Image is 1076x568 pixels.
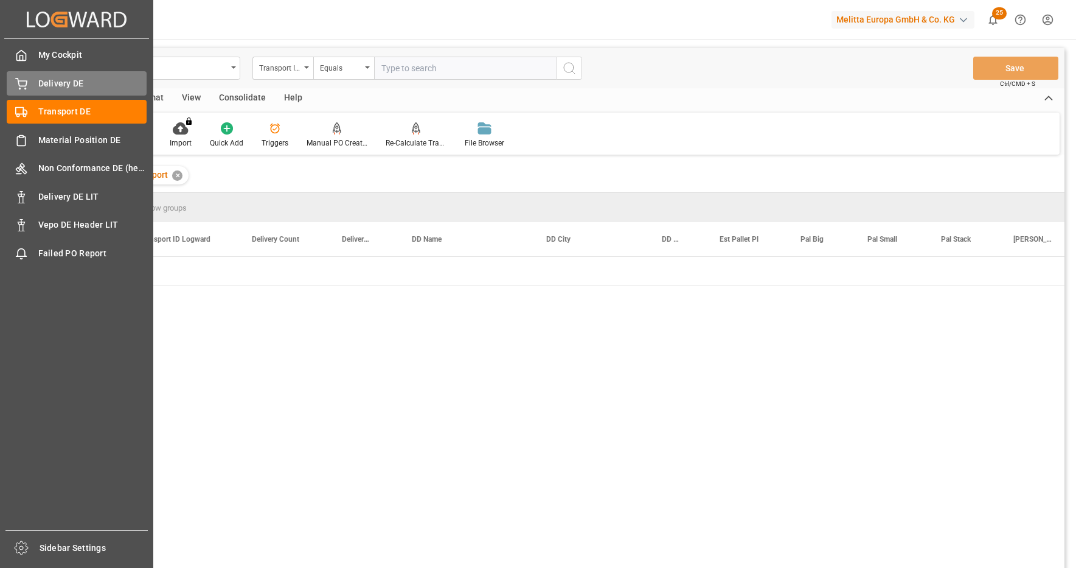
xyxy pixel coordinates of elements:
div: Re-Calculate Transport Costs [386,138,446,149]
span: DD Name [412,235,442,244]
span: Transport DE [38,105,147,118]
span: Delivery List [342,235,372,244]
span: Vepo DE Header LIT [38,219,147,231]
div: Manual PO Creation [307,138,367,149]
button: show 25 new notifications [979,6,1007,33]
span: Sidebar Settings [40,542,148,555]
span: Pal Small [867,235,897,244]
button: Melitta Europa GmbH & Co. KG [831,8,979,31]
button: open menu [313,57,374,80]
a: My Cockpit [7,43,147,67]
a: Material Position DE [7,128,147,152]
span: DD City [546,235,571,244]
div: File Browser [465,138,504,149]
a: Failed PO Report [7,241,147,265]
span: Pal Stack [941,235,971,244]
span: Delivery Count [252,235,299,244]
a: Transport DE [7,100,147,124]
span: Pal Big [800,235,824,244]
a: Vepo DE Header LIT [7,213,147,237]
a: Delivery DE LIT [7,184,147,208]
span: Material Position DE [38,134,147,147]
span: 25 [992,7,1007,19]
input: Type to search [374,57,557,80]
span: My Cockpit [38,49,147,61]
a: Delivery DE [7,71,147,95]
button: open menu [252,57,313,80]
span: Failed PO Report [38,247,147,260]
div: Melitta Europa GmbH & Co. KG [831,11,974,29]
div: ✕ [172,170,182,181]
div: Transport ID Logward [259,60,300,74]
div: View [173,88,210,109]
span: DD Country [662,235,679,244]
button: Save [973,57,1058,80]
span: Transport ID Logward [139,235,210,244]
span: Delivery DE [38,77,147,90]
span: Ctrl/CMD + S [1000,79,1035,88]
a: Non Conformance DE (header) [7,156,147,180]
button: Help Center [1007,6,1034,33]
div: Equals [320,60,361,74]
button: search button [557,57,582,80]
div: Triggers [262,138,288,149]
span: Est Pallet Pl [720,235,758,244]
span: Non Conformance DE (header) [38,162,147,175]
div: Quick Add [210,138,243,149]
span: Delivery DE LIT [38,191,147,203]
div: Help [275,88,311,109]
span: [PERSON_NAME] [1013,235,1053,244]
div: Consolidate [210,88,275,109]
